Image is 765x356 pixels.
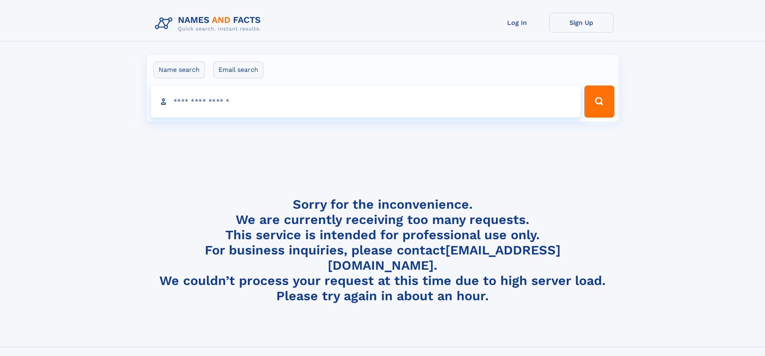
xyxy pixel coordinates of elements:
[485,13,549,33] a: Log In
[152,197,614,304] h4: Sorry for the inconvenience. We are currently receiving too many requests. This service is intend...
[151,85,581,118] input: search input
[152,13,267,35] img: Logo Names and Facts
[549,13,614,33] a: Sign Up
[213,61,263,78] label: Email search
[584,85,614,118] button: Search Button
[328,242,561,273] a: [EMAIL_ADDRESS][DOMAIN_NAME]
[153,61,205,78] label: Name search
